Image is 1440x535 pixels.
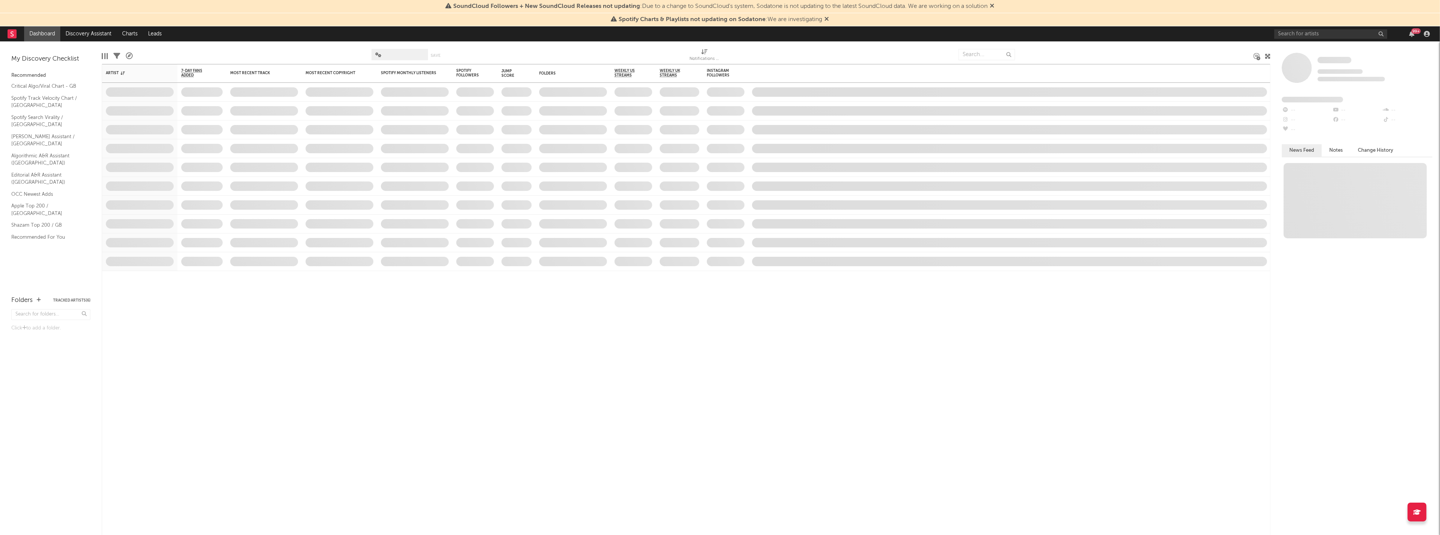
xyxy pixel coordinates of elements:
div: Folders [539,71,596,76]
div: -- [1382,105,1432,115]
div: -- [1282,115,1332,125]
a: Some Artist [1318,56,1351,64]
button: Change History [1350,144,1401,157]
div: Recommended [11,71,90,80]
span: Weekly US Streams [615,69,641,78]
div: Most Recent Copyright [306,71,362,75]
div: -- [1282,105,1332,115]
div: -- [1282,125,1332,135]
span: SoundCloud Followers + New SoundCloud Releases not updating [454,3,641,9]
a: Leads [143,26,167,41]
button: Save [431,53,440,58]
span: 7-Day Fans Added [181,69,211,78]
span: : We are investigating [619,17,822,23]
div: Folders [11,296,33,305]
a: OCC Newest Adds [11,190,83,198]
a: [PERSON_NAME] Assistant / [GEOGRAPHIC_DATA] [11,133,83,148]
div: Spotify Monthly Listeners [381,71,437,75]
div: A&R Pipeline [126,45,133,67]
span: Dismiss [825,17,829,23]
a: Spotify Search Virality / [GEOGRAPHIC_DATA] [11,113,83,129]
div: Instagram Followers [707,69,733,78]
span: Fans Added by Platform [1282,97,1343,102]
div: Notifications (Artist) [689,45,720,67]
span: Weekly UK Streams [660,69,688,78]
a: Charts [117,26,143,41]
div: Click to add a folder. [11,324,90,333]
span: Some Artist [1318,57,1351,63]
button: Notes [1322,144,1350,157]
a: Critical Algo/Viral Chart - GB [11,82,83,90]
div: 99 + [1411,28,1421,34]
div: Jump Score [501,69,520,78]
div: Spotify Followers [456,69,483,78]
div: Most Recent Track [230,71,287,75]
a: Spotify Track Velocity Chart / [GEOGRAPHIC_DATA] [11,94,83,110]
input: Search... [958,49,1015,60]
div: My Discovery Checklist [11,55,90,64]
div: -- [1332,105,1382,115]
div: Artist [106,71,162,75]
a: Editorial A&R Assistant ([GEOGRAPHIC_DATA]) [11,171,83,186]
div: -- [1382,115,1432,125]
div: Edit Columns [102,45,108,67]
button: 99+ [1409,31,1414,37]
input: Search for folders... [11,309,90,320]
a: Dashboard [24,26,60,41]
span: Dismiss [990,3,995,9]
a: Algorithmic A&R Assistant ([GEOGRAPHIC_DATA]) [11,152,83,167]
a: Shazam Top 200 / GB [11,221,83,229]
a: Discovery Assistant [60,26,117,41]
span: Spotify Charts & Playlists not updating on Sodatone [619,17,766,23]
div: Filters [113,45,120,67]
button: Tracked Artists(6) [53,299,90,302]
button: News Feed [1282,144,1322,157]
div: -- [1332,115,1382,125]
a: Recommended For You [11,233,83,241]
span: : Due to a change to SoundCloud's system, Sodatone is not updating to the latest SoundCloud data.... [454,3,988,9]
div: Notifications (Artist) [689,55,720,64]
span: Tracking Since: [DATE] [1318,69,1363,74]
span: 0 fans last week [1318,77,1385,81]
input: Search for artists [1274,29,1387,39]
a: Apple Top 200 / [GEOGRAPHIC_DATA] [11,202,83,217]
